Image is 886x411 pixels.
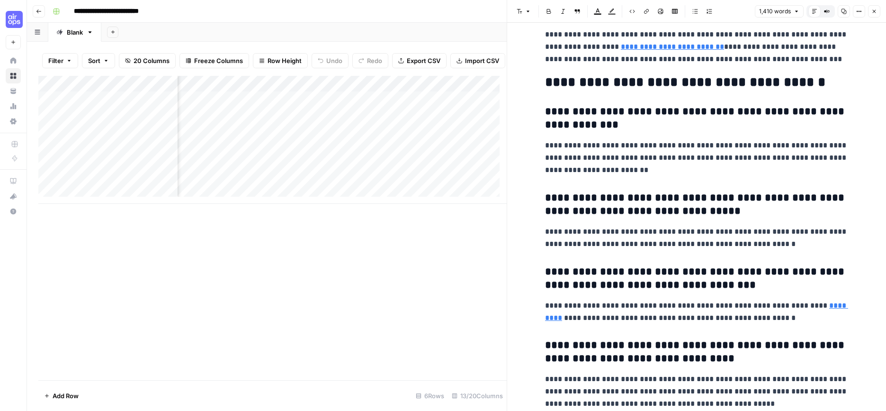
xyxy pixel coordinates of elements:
[6,68,21,83] a: Browse
[6,114,21,129] a: Settings
[268,56,302,65] span: Row Height
[407,56,440,65] span: Export CSV
[67,27,83,37] div: Blank
[367,56,382,65] span: Redo
[6,11,23,28] img: Cohort 4 Logo
[6,83,21,99] a: Your Data
[6,204,21,219] button: Help + Support
[450,53,505,68] button: Import CSV
[759,7,791,16] span: 1,410 words
[465,56,499,65] span: Import CSV
[88,56,100,65] span: Sort
[6,53,21,68] a: Home
[312,53,349,68] button: Undo
[6,8,21,31] button: Workspace: Cohort 4
[6,174,21,189] a: AirOps Academy
[119,53,176,68] button: 20 Columns
[82,53,115,68] button: Sort
[48,56,63,65] span: Filter
[448,388,507,403] div: 13/20 Columns
[48,23,101,42] a: Blank
[755,5,804,18] button: 1,410 words
[412,388,448,403] div: 6 Rows
[134,56,170,65] span: 20 Columns
[179,53,249,68] button: Freeze Columns
[326,56,342,65] span: Undo
[6,189,20,203] div: What's new?
[42,53,78,68] button: Filter
[253,53,308,68] button: Row Height
[194,56,243,65] span: Freeze Columns
[352,53,388,68] button: Redo
[6,99,21,114] a: Usage
[38,388,84,403] button: Add Row
[53,391,79,401] span: Add Row
[392,53,447,68] button: Export CSV
[6,189,21,204] button: What's new?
